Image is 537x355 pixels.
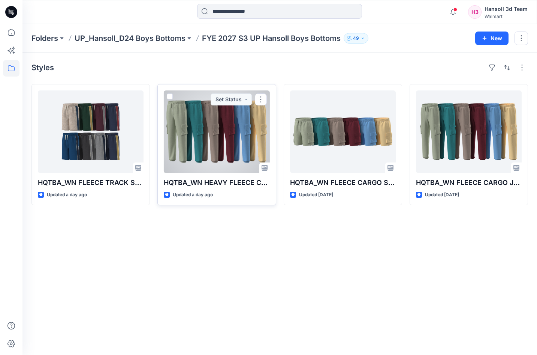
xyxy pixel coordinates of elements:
div: H3 [468,5,482,19]
button: 49 [344,33,368,44]
a: UP_Hansoll_D24 Boys Bottoms [75,33,185,44]
div: Hansoll 3d Team [485,5,528,14]
p: 49 [353,34,359,42]
p: Updated a day ago [47,191,87,199]
p: Updated a day ago [173,191,213,199]
p: HQTBA_WN FLEECE TRACK SHORT [38,177,144,188]
a: HQTBA_WN HEAVY FLEECE CARGO JOGGER (ASTM) [164,90,269,173]
a: HQTBA_WN FLEECE CARGO SHORT [290,90,396,173]
button: New [475,32,509,45]
p: FYE 2027 S3 UP Hansoll Boys Bottoms [202,33,341,44]
p: Updated [DATE] [299,191,333,199]
h4: Styles [31,63,54,72]
p: Updated [DATE] [425,191,459,199]
a: HQTBA_WN FLEECE TRACK SHORT [38,90,144,173]
p: HQTBA_WN FLEECE CARGO JOGGER [416,177,522,188]
div: Walmart [485,14,528,19]
p: HQTBA_WN HEAVY FLEECE CARGO JOGGER (ASTM) [164,177,269,188]
p: HQTBA_WN FLEECE CARGO SHORT [290,177,396,188]
a: HQTBA_WN FLEECE CARGO JOGGER [416,90,522,173]
a: Folders [31,33,58,44]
